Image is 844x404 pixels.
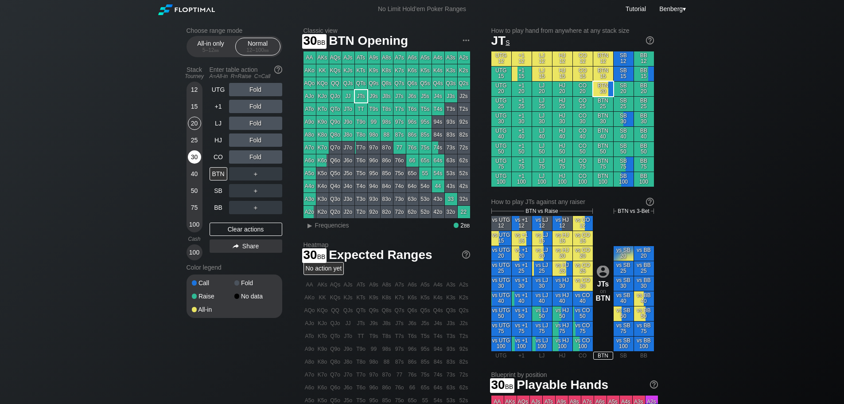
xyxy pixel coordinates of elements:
div: 100 [188,246,201,259]
div: 85s [419,129,432,141]
div: 50 [188,184,201,197]
div: ▾ [657,4,687,14]
div: BTN [210,167,227,180]
div: Q6o [329,154,342,167]
div: 76o [393,154,406,167]
div: 5 – 12 [192,47,229,53]
div: AKs [316,51,329,64]
div: J3o [342,193,354,205]
div: BB 25 [634,97,654,111]
div: 97s [393,116,406,128]
div: 62o [406,206,419,218]
div: 93s [445,116,457,128]
div: SB 15 [614,67,634,81]
div: Q2s [458,77,470,90]
div: Fold [229,150,282,164]
div: SB 75 [614,157,634,172]
span: 30 [302,34,327,49]
div: CO 20 [573,82,593,96]
div: HJ 40 [552,127,572,141]
div: +1 [210,100,227,113]
div: +1 15 [512,67,532,81]
div: BTN 100 [593,172,613,187]
div: 94o [368,180,380,192]
div: A5s [419,51,432,64]
div: Q2o [329,206,342,218]
div: K5s [419,64,432,77]
div: BB 15 [634,67,654,81]
div: J9o [342,116,354,128]
div: T4s [432,103,444,115]
div: J5o [342,167,354,180]
div: BB 100 [634,172,654,187]
div: T7s [393,103,406,115]
div: 82o [381,206,393,218]
div: BTN 75 [593,157,613,172]
div: CO 50 [573,142,593,157]
div: T4o [355,180,367,192]
div: A9o [303,116,316,128]
div: BTN 12 [593,51,613,66]
div: Tourney [183,73,206,79]
div: 84o [381,180,393,192]
div: A=All-in R=Raise C=Call [210,73,282,79]
div: SB 30 [614,112,634,126]
div: 74s [432,141,444,154]
div: K5o [316,167,329,180]
div: UTG 12 [491,51,511,66]
div: UTG 50 [491,142,511,157]
span: JT [491,34,510,47]
div: 83s [445,129,457,141]
a: Tutorial [626,5,646,12]
div: 63o [406,193,419,205]
div: How to play JTs against any raiser [491,198,654,205]
div: T5s [419,103,432,115]
div: LJ 15 [532,67,552,81]
div: 92s [458,116,470,128]
div: LJ [210,117,227,130]
div: A4o [303,180,316,192]
div: Q5s [419,77,432,90]
div: Q3s [445,77,457,90]
div: T9s [368,103,380,115]
div: No Limit Hold’em Poker Ranges [365,5,479,15]
div: AJs [342,51,354,64]
div: 96o [368,154,380,167]
div: 65o [406,167,419,180]
div: JTs [355,90,367,102]
div: KK [316,64,329,77]
div: BB [210,201,227,214]
div: CO 100 [573,172,593,187]
div: K2s [458,64,470,77]
div: 64o [406,180,419,192]
div: UTG 40 [491,127,511,141]
div: 73s [445,141,457,154]
div: BTN 25 [593,97,613,111]
div: 12 – 100 [239,47,276,53]
span: Benberg [659,5,683,12]
div: A6o [303,154,316,167]
div: CO [210,150,227,164]
div: BB 30 [634,112,654,126]
div: T9o [355,116,367,128]
div: 64s [432,154,444,167]
div: BTN 50 [593,142,613,157]
div: 99 [368,116,380,128]
div: K4s [432,64,444,77]
div: KJo [316,90,329,102]
div: 62s [458,154,470,167]
div: Fold [229,117,282,130]
div: SB 40 [614,127,634,141]
div: QJo [329,90,342,102]
div: J8o [342,129,354,141]
h2: Classic view [303,27,470,34]
div: T3o [355,193,367,205]
div: KTo [316,103,329,115]
div: 65s [419,154,432,167]
div: LJ 25 [532,97,552,111]
img: help.32db89a4.svg [645,35,655,45]
div: 30 [188,150,201,164]
div: 87o [381,141,393,154]
div: K2o [316,206,329,218]
div: HJ 30 [552,112,572,126]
